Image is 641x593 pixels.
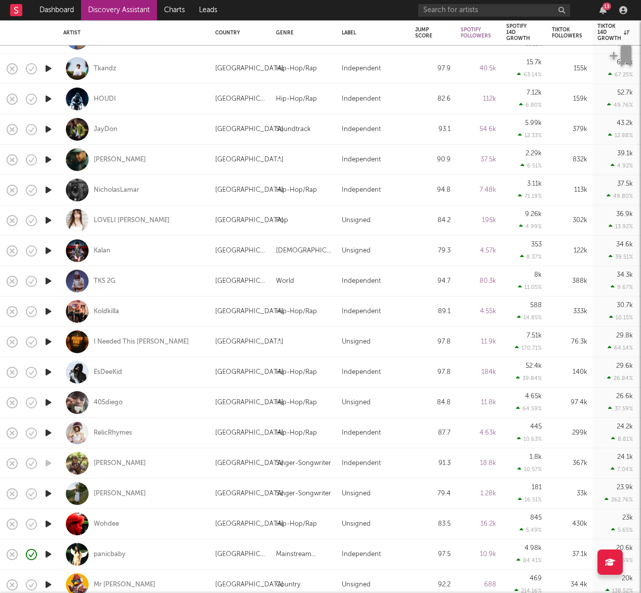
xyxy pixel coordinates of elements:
div: [GEOGRAPHIC_DATA] [215,306,284,318]
div: Artist [63,30,200,36]
div: 430k [552,518,587,530]
div: Independent [342,366,381,378]
div: 9.26k [525,211,542,218]
div: 49.80 % [607,193,633,199]
div: 91.3 [415,457,451,470]
div: 6.80 % [519,102,542,108]
div: 97.4k [552,397,587,409]
div: [GEOGRAPHIC_DATA] [215,548,266,561]
div: 79.3 [415,245,451,257]
a: Kalan [94,246,110,256]
div: Unsigned [342,518,371,530]
div: 7.48k [461,184,496,196]
a: [PERSON_NAME] [94,459,146,468]
div: 8k [534,272,542,278]
div: Singer-Songwriter [276,457,331,470]
div: 140k [552,366,587,378]
div: 54.6k [461,123,496,136]
div: 1.28k [461,488,496,500]
div: [GEOGRAPHIC_DATA] [215,215,284,227]
a: TKS 2G [94,277,115,286]
div: 170.71 % [515,345,542,351]
div: 76.3k [552,336,587,348]
div: 195k [461,215,496,227]
div: 34.6k [616,241,633,248]
a: 405diego [94,398,123,407]
div: 113k [552,184,587,196]
div: 40.5k [461,63,496,75]
div: 4.57k [461,245,496,257]
a: HOUDI [94,95,116,104]
div: Independent [342,123,381,136]
div: Independent [342,93,381,105]
div: 5.49 % [519,527,542,533]
div: 4.92 % [611,162,633,169]
div: Hip-Hop/Rap [276,518,317,530]
a: I Needed This [PERSON_NAME] [94,337,189,347]
div: 92.2 [415,579,451,591]
div: 29.6k [616,363,633,369]
div: Tkandz [94,64,116,73]
div: Label [342,30,400,36]
div: 8.81 % [611,436,633,442]
div: 10.57 % [517,466,542,473]
div: 14.85 % [517,314,542,321]
div: 43.2k [617,120,633,126]
a: Mr [PERSON_NAME] [94,580,155,589]
div: Independent [342,63,381,75]
div: [GEOGRAPHIC_DATA] [215,427,284,439]
div: 845 [530,515,542,521]
div: Singer-Songwriter [276,488,331,500]
input: Search for artists [418,4,570,17]
div: 63.14 % [517,71,542,78]
div: 23.9k [617,484,633,491]
div: 97.5 [415,548,451,561]
div: 832k [552,154,587,166]
div: 122k [552,245,587,257]
div: Soundtrack [276,123,311,136]
div: 4.98k [525,545,542,552]
div: Hip-Hop/Rap [276,63,317,75]
div: 11.05 % [518,284,542,290]
a: panicbaby [94,550,126,559]
a: RelicRhymes [94,429,132,438]
div: Independent [342,275,381,287]
div: 299k [552,427,587,439]
div: 94.8 [415,184,451,196]
div: 10.15 % [609,314,633,321]
div: 37.5k [461,154,496,166]
div: 97.9 [415,63,451,75]
div: [PERSON_NAME] [94,489,146,498]
div: Country [276,579,300,591]
div: 26.6k [616,393,633,400]
div: Hip-Hop/Rap [276,184,317,196]
div: 16.2k [461,518,496,530]
div: 39.1k [617,150,633,157]
div: 34.3k [617,272,633,278]
div: 39.51 % [609,253,633,260]
a: Wohdee [94,520,119,529]
div: 7.51k [527,332,542,339]
div: [GEOGRAPHIC_DATA] [215,93,266,105]
div: 89.1 [415,306,451,318]
div: 4.99 % [519,223,542,230]
div: 64.14 % [608,345,633,351]
div: 83.5 [415,518,451,530]
div: 49.76 % [607,102,633,108]
div: 36.9k [616,211,633,218]
div: Independent [342,457,381,470]
div: Spotify Followers [461,27,491,39]
a: [PERSON_NAME] [94,155,146,164]
div: 184k [461,366,496,378]
div: 84.8 [415,397,451,409]
div: [GEOGRAPHIC_DATA] [215,579,284,591]
div: 5.99k [525,120,542,126]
